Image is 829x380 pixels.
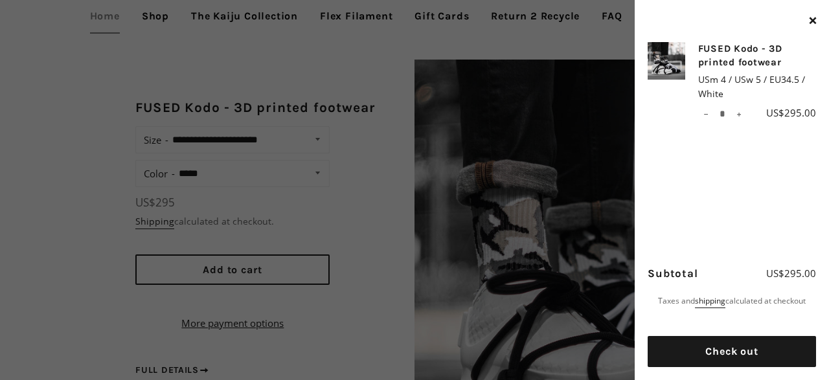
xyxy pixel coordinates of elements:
[695,295,725,308] a: shipping
[698,105,747,123] input: quantity
[648,336,816,367] button: Check out
[698,105,714,123] button: Reduce item quantity by one
[744,105,816,120] div: US$295.00
[648,295,816,307] p: Taxes and calculated at checkout
[766,267,816,280] span: US$295.00
[698,42,817,69] a: FUSED Kodo - 3D printed footwear
[731,105,747,123] button: Increase item quantity by one
[648,267,698,280] span: Subtotal
[698,73,817,102] span: USm 4 / USw 5 / EU34.5 / White
[648,42,685,80] img: FUSED Kodo - 3D printed footwear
